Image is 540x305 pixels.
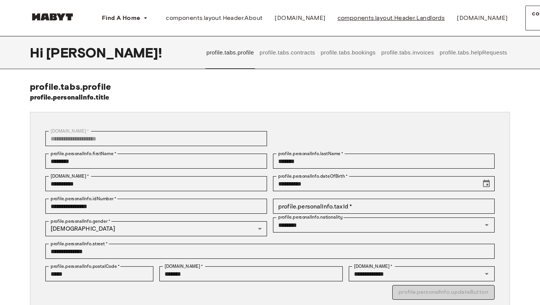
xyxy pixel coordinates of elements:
[30,81,111,92] span: profile.tabs.profile
[457,14,507,23] span: [DOMAIN_NAME]
[51,263,120,270] label: profile.personalInfo.postalCode
[51,128,89,134] label: [DOMAIN_NAME]
[204,36,510,69] div: user profile tabs
[30,92,109,103] h6: profile.personalInfo.title
[354,263,392,270] label: [DOMAIN_NAME]
[331,11,451,26] a: components.layout.Header.Landlords
[481,220,492,230] button: Open
[268,11,331,26] a: [DOMAIN_NAME]
[102,14,140,23] span: Find A Home
[166,14,262,23] span: components.layout.Header.About
[274,14,325,23] span: [DOMAIN_NAME]
[30,13,75,21] img: Habyt
[439,36,508,69] button: profile.tabs.helpRequests
[51,173,89,180] label: [DOMAIN_NAME]
[96,11,154,26] button: Find A Home
[205,36,255,69] button: profile.tabs.profile
[259,36,316,69] button: profile.tabs.contracts
[30,45,46,60] span: Hi
[337,14,445,23] span: components.layout.Header.Landlords
[51,195,116,202] label: profile.personalInfo.idNumber
[278,150,343,157] label: profile.personalInfo.lastName
[380,36,435,69] button: profile.tabs.invoices
[160,11,268,26] a: components.layout.Header.About
[51,150,116,157] label: profile.personalInfo.firstName
[45,221,267,236] div: [DEMOGRAPHIC_DATA]
[45,131,267,146] div: profile.personalInfo.emailTooltip
[451,11,513,26] a: [DOMAIN_NAME]
[479,176,494,191] button: Choose date, selected date is Apr 3, 1999
[481,269,492,279] button: Open
[320,36,377,69] button: profile.tabs.bookings
[165,263,203,270] label: [DOMAIN_NAME]
[51,240,108,247] label: profile.personalInfo.street
[278,173,348,180] label: profile.personalInfo.dateOfBirth
[51,218,110,225] label: profile.personalInfo.gender
[46,45,162,60] span: [PERSON_NAME] !
[278,214,343,220] label: profile.personalInfo.nationality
